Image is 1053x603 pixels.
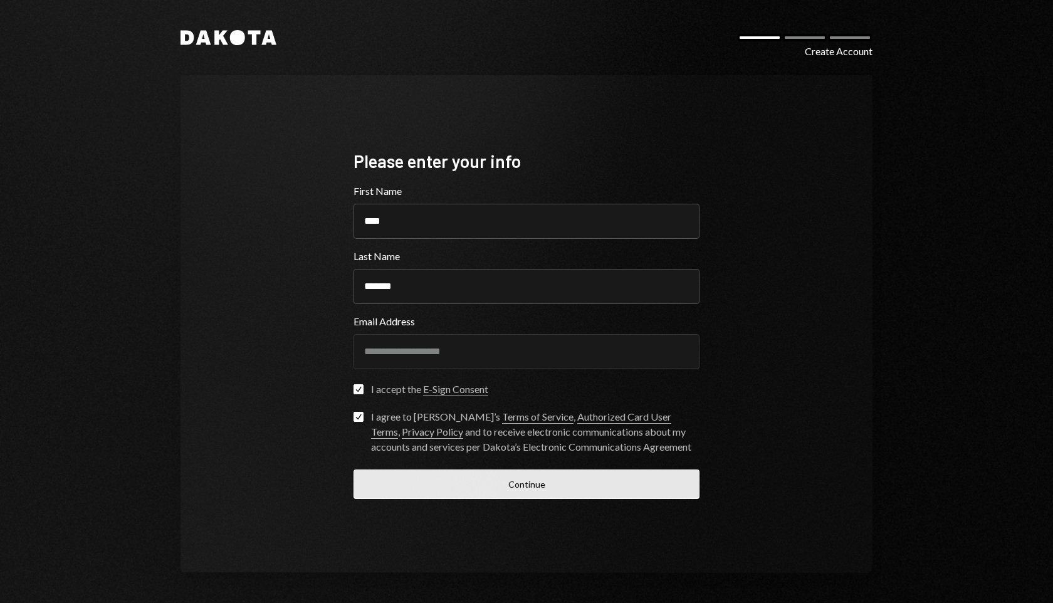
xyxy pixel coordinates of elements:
a: Terms of Service [502,411,574,424]
label: Email Address [354,314,699,329]
div: I agree to [PERSON_NAME]’s , , and to receive electronic communications about my accounts and ser... [371,409,699,454]
div: Create Account [805,44,872,59]
button: I accept the E-Sign Consent [354,384,364,394]
button: I agree to [PERSON_NAME]’s Terms of Service, Authorized Card User Terms, Privacy Policy and to re... [354,412,364,422]
label: First Name [354,184,699,199]
a: E-Sign Consent [423,383,488,396]
label: Last Name [354,249,699,264]
div: Please enter your info [354,149,699,174]
a: Authorized Card User Terms [371,411,671,439]
a: Privacy Policy [402,426,463,439]
button: Continue [354,469,699,499]
div: I accept the [371,382,488,397]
